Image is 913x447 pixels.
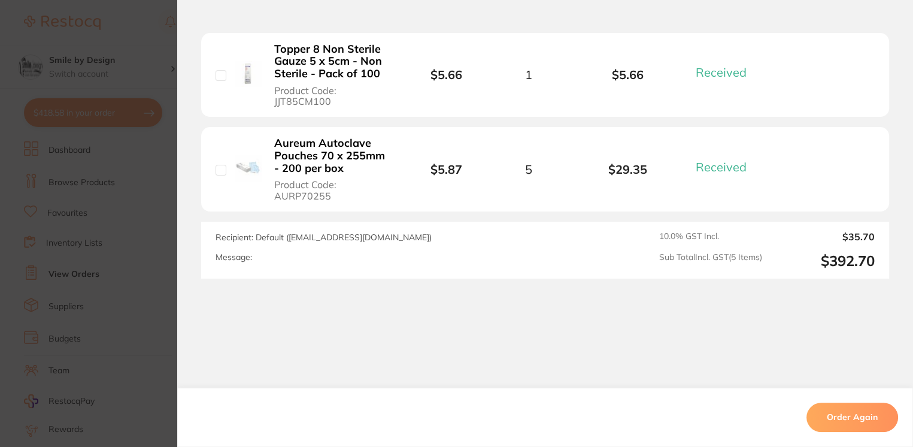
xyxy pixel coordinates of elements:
span: Recipient: Default ( [EMAIL_ADDRESS][DOMAIN_NAME] ) [216,232,432,243]
button: Topper 8 Non Sterile Gauze 5 x 5cm - Non Sterile - Pack of 100 Product Code: JJT85CM100 [271,43,396,108]
b: Aureum Autoclave Pouches 70 x 255mm - 200 per box [274,137,392,174]
button: Order Again [806,403,898,432]
b: Topper 8 Non Sterile Gauze 5 x 5cm - Non Sterile - Pack of 100 [274,43,392,80]
span: 10.0 % GST Incl. [659,231,762,242]
button: Received [692,159,761,174]
span: 5 [525,162,532,176]
img: Topper 8 Non Sterile Gauze 5 x 5cm - Non Sterile - Pack of 100 [235,61,262,87]
button: Received [692,65,761,80]
b: $5.66 [430,67,462,82]
b: $5.66 [578,68,677,81]
button: Aureum Autoclave Pouches 70 x 255mm - 200 per box Product Code: AURP70255 [271,137,396,202]
span: Received [696,159,747,174]
label: Message: [216,252,252,262]
span: Product Code: JJT85CM100 [274,85,392,107]
b: $5.87 [430,162,462,177]
b: $29.35 [578,162,677,176]
output: $35.70 [772,231,875,242]
span: 1 [525,68,532,81]
span: Sub Total Incl. GST ( 5 Items) [659,252,762,270]
output: $392.70 [772,252,875,270]
img: Aureum Autoclave Pouches 70 x 255mm - 200 per box [235,155,262,182]
span: Received [696,65,747,80]
span: Product Code: AURP70255 [274,179,392,201]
